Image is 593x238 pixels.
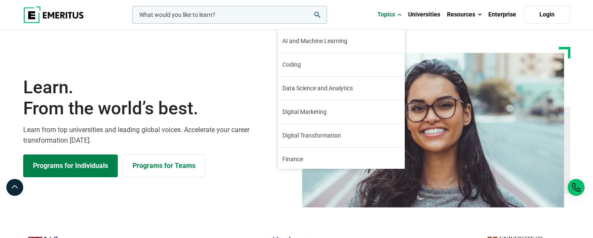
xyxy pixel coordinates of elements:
[282,37,347,46] span: AI and Machine Learning
[23,98,292,119] span: From the world’s best.
[282,84,353,93] span: Data Science and Analytics
[302,53,564,208] img: Learn from the world's best
[23,77,292,119] h1: Learn.
[278,53,405,76] a: Coding
[524,6,570,24] a: Login
[282,155,303,164] span: Finance
[278,148,405,171] a: Finance
[282,60,301,69] span: Coding
[282,108,327,116] span: Digital Marketing
[23,154,118,177] a: Explore Programs
[132,6,327,24] input: woocommerce-product-search-field-0
[278,77,405,100] a: Data Science and Analytics
[278,30,405,53] a: AI and Machine Learning
[278,124,405,147] a: Digital Transformation
[23,124,292,146] p: Learn from top universities and leading global voices. Accelerate your career transformation [DATE].
[282,131,341,140] span: Digital Transformation
[278,100,405,124] a: Digital Marketing
[123,154,205,177] a: Explore for Business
